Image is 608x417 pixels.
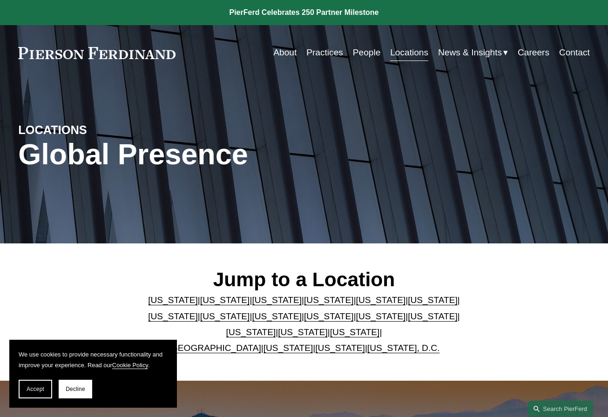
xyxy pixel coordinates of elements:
[390,44,428,61] a: Locations
[353,44,381,61] a: People
[273,44,297,61] a: About
[200,295,250,305] a: [US_STATE]
[59,380,92,398] button: Decline
[278,327,328,337] a: [US_STATE]
[169,343,261,353] a: [GEOGRAPHIC_DATA]
[528,401,593,417] a: Search this site
[112,362,148,369] a: Cookie Policy
[252,311,302,321] a: [US_STATE]
[438,45,502,61] span: News & Insights
[408,311,458,321] a: [US_STATE]
[306,44,343,61] a: Practices
[18,137,399,171] h1: Global Presence
[315,343,365,353] a: [US_STATE]
[356,295,406,305] a: [US_STATE]
[408,295,458,305] a: [US_STATE]
[19,349,168,370] p: We use cookies to provide necessary functionality and improve your experience. Read our .
[330,327,380,337] a: [US_STATE]
[367,343,440,353] a: [US_STATE], D.C.
[518,44,549,61] a: Careers
[27,386,44,392] span: Accept
[252,295,302,305] a: [US_STATE]
[9,340,177,408] section: Cookie banner
[304,295,354,305] a: [US_STATE]
[137,292,471,356] p: | | | | | | | | | | | | | | | | | |
[19,380,52,398] button: Accept
[559,44,590,61] a: Contact
[438,44,508,61] a: folder dropdown
[137,268,471,292] h2: Jump to a Location
[148,295,198,305] a: [US_STATE]
[66,386,85,392] span: Decline
[18,122,161,137] h4: LOCATIONS
[304,311,354,321] a: [US_STATE]
[226,327,276,337] a: [US_STATE]
[356,311,406,321] a: [US_STATE]
[148,311,198,321] a: [US_STATE]
[200,311,250,321] a: [US_STATE]
[263,343,313,353] a: [US_STATE]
